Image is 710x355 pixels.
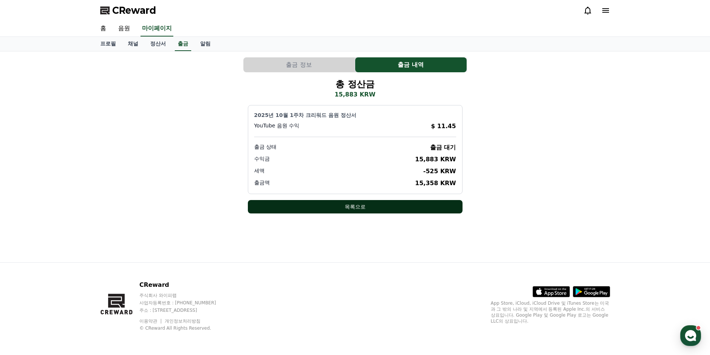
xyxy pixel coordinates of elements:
[139,280,230,289] p: CReward
[139,318,163,324] a: 이용약관
[122,37,144,51] a: 채널
[254,122,300,131] p: YouTube 음원 수익
[2,236,49,255] a: 홈
[254,143,277,152] p: 출금 상태
[423,167,456,176] p: -525 KRW
[68,248,77,254] span: 대화
[194,37,217,51] a: 알림
[431,122,456,131] p: $ 11.45
[139,307,230,313] p: 주소 : [STREET_ADDRESS]
[335,90,376,99] p: 15,883 KRW
[112,21,136,37] a: 음원
[355,57,467,72] button: 출금 내역
[115,247,124,253] span: 설정
[248,200,463,213] button: 목록으로
[141,21,173,37] a: 마이페이지
[243,57,355,72] button: 출금 정보
[96,236,143,255] a: 설정
[94,21,112,37] a: 홈
[94,37,122,51] a: 프로필
[491,300,610,324] p: App Store, iCloud, iCloud Drive 및 iTunes Store는 미국과 그 밖의 나라 및 지역에서 등록된 Apple Inc.의 서비스 상표입니다. Goo...
[144,37,172,51] a: 정산서
[49,236,96,255] a: 대화
[254,111,456,119] p: 2025년 10월 1주차 크리워드 음원 정산서
[335,78,376,90] h2: 총 정산금
[254,167,265,176] p: 세액
[100,4,156,16] a: CReward
[23,247,28,253] span: 홈
[415,179,456,188] p: 15,358 KRW
[254,155,270,164] p: 수익금
[430,143,456,152] p: 출금 대기
[139,292,230,298] p: 주식회사 와이피랩
[165,318,201,324] a: 개인정보처리방침
[139,325,230,331] p: © CReward All Rights Reserved.
[112,4,156,16] span: CReward
[254,179,270,188] p: 출금액
[139,300,230,306] p: 사업자등록번호 : [PHONE_NUMBER]
[415,155,456,164] p: 15,883 KRW
[175,37,191,51] a: 출금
